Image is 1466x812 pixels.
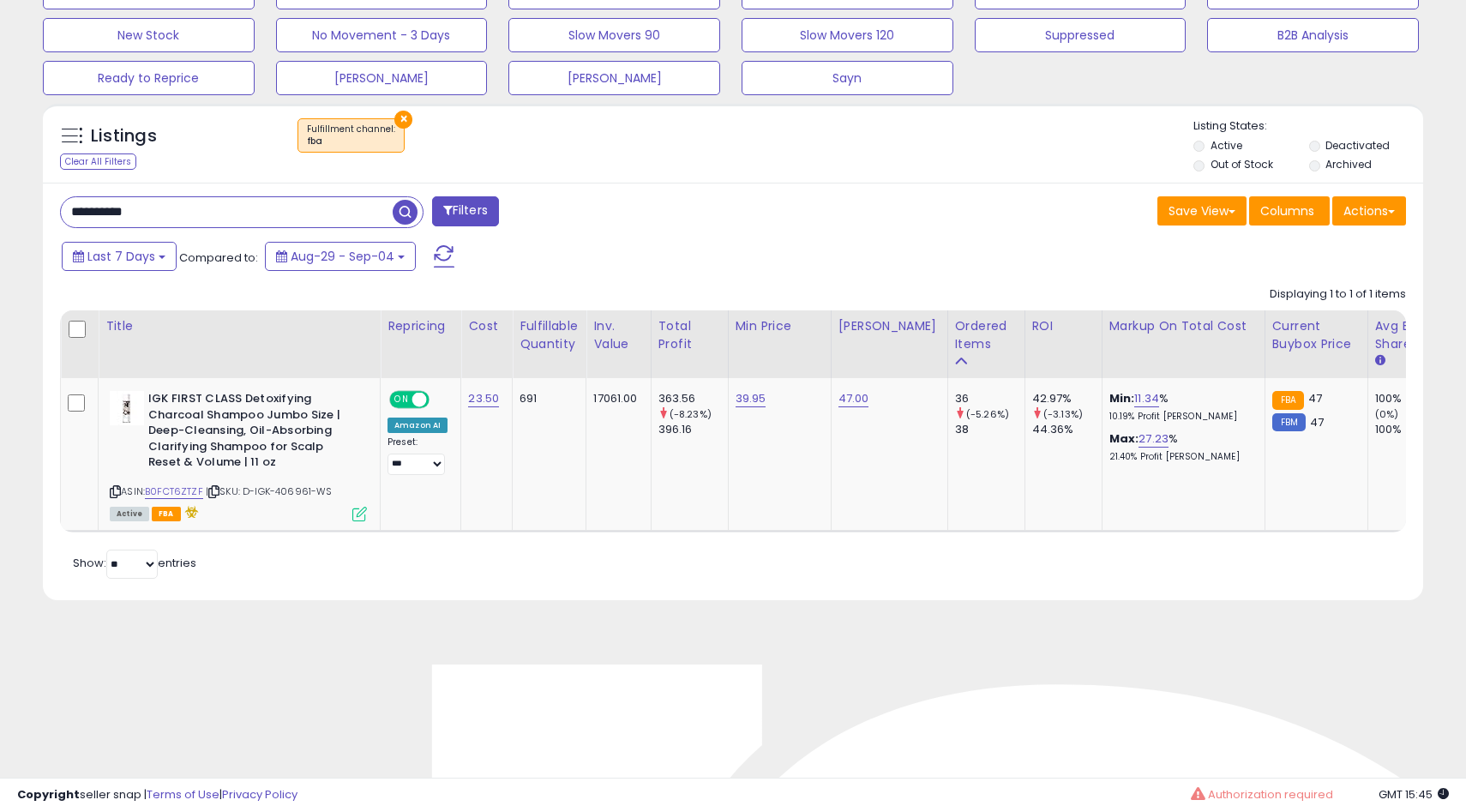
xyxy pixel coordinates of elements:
a: 11.34 [1134,390,1159,407]
button: No Movement - 3 Days [276,18,488,52]
div: fba [307,135,395,147]
div: Avg BB Share [1375,317,1438,353]
button: Filters [432,196,499,226]
button: [PERSON_NAME] [276,61,488,95]
div: Min Price [736,317,824,335]
div: Cost [468,317,505,335]
div: ROI [1032,317,1095,335]
button: Last 7 Days [62,242,177,271]
button: Sayn [742,61,953,95]
span: | SKU: D-IGK-406961-WS [206,484,333,498]
button: Suppressed [975,18,1187,52]
button: Aug-29 - Sep-04 [265,242,416,271]
span: Fulfillment channel : [307,123,395,148]
small: (-3.13%) [1043,407,1083,421]
button: × [394,111,412,129]
small: (-8.23%) [670,407,712,421]
div: 100% [1375,391,1445,406]
div: Title [105,317,373,335]
label: Out of Stock [1211,157,1273,171]
b: Max: [1109,430,1139,447]
button: B2B Analysis [1207,18,1419,52]
label: Deactivated [1325,138,1390,153]
label: Archived [1325,157,1372,171]
div: 363.56 [658,391,728,406]
button: New Stock [43,18,255,52]
i: hazardous material [181,506,199,518]
div: Preset: [388,436,448,475]
button: [PERSON_NAME] [508,61,720,95]
small: (-5.26%) [966,407,1009,421]
button: Slow Movers 90 [508,18,720,52]
th: The percentage added to the cost of goods (COGS) that forms the calculator for Min & Max prices. [1102,310,1265,378]
span: 47 [1310,414,1324,430]
div: ASIN: [110,391,367,519]
div: [PERSON_NAME] [838,317,940,335]
button: Actions [1332,196,1406,226]
div: 691 [520,391,573,406]
div: Current Buybox Price [1272,317,1361,353]
div: Inv. value [593,317,643,353]
small: FBM [1272,413,1306,431]
div: Displaying 1 to 1 of 1 items [1270,286,1406,303]
a: B0FCT6ZTZF [145,484,203,499]
span: Show: entries [73,555,196,571]
div: 44.36% [1032,422,1102,437]
span: Last 7 Days [87,248,155,265]
span: All listings currently available for purchase on Amazon [110,507,149,521]
small: FBA [1272,391,1304,410]
div: Clear All Filters [60,153,136,170]
a: 39.95 [736,390,766,407]
div: % [1109,391,1252,423]
p: 21.40% Profit [PERSON_NAME] [1109,451,1252,463]
b: Min: [1109,390,1135,406]
div: 36 [955,391,1024,406]
span: 47 [1308,390,1322,406]
div: 42.97% [1032,391,1102,406]
p: Listing States: [1193,118,1422,135]
h5: Listings [91,124,157,148]
button: Slow Movers 120 [742,18,953,52]
span: OFF [427,393,454,407]
div: 100% [1375,422,1445,437]
span: FBA [152,507,181,521]
div: % [1109,431,1252,463]
div: Repricing [388,317,454,335]
div: 38 [955,422,1024,437]
button: Ready to Reprice [43,61,255,95]
div: Fulfillable Quantity [520,317,579,353]
div: 396.16 [658,422,728,437]
span: ON [391,393,412,407]
small: (0%) [1375,407,1399,421]
div: Amazon AI [388,418,448,433]
span: Aug-29 - Sep-04 [291,248,394,265]
div: Total Profit [658,317,721,353]
button: Save View [1157,196,1247,226]
span: Columns [1260,202,1314,220]
b: IGK FIRST CLASS Detoxifying Charcoal Shampoo Jumbo Size | Deep-Cleansing, Oil-Absorbing Clarifyin... [148,391,357,475]
a: 23.50 [468,390,499,407]
p: 10.19% Profit [PERSON_NAME] [1109,411,1252,423]
div: Markup on Total Cost [1109,317,1258,335]
button: Columns [1249,196,1330,226]
div: 17061.00 [593,391,637,406]
span: Compared to: [179,250,258,266]
label: Active [1211,138,1242,153]
a: 47.00 [838,390,869,407]
div: Ordered Items [955,317,1018,353]
small: Avg BB Share. [1375,353,1385,369]
a: 27.23 [1139,430,1169,448]
img: 31Gf8INPP+L._SL40_.jpg [110,391,144,425]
